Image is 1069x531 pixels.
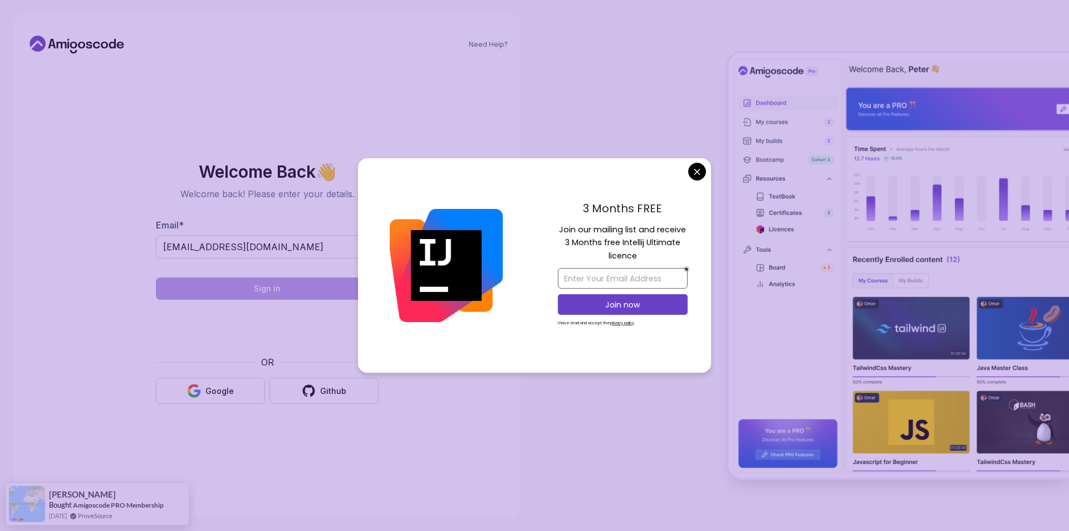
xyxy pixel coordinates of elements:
h2: Welcome Back [156,163,379,181]
a: ProveSource [78,511,112,520]
button: Github [269,378,379,404]
span: 👋 [316,163,336,181]
p: OR [261,355,274,369]
span: Bought [49,500,72,509]
a: Home link [27,36,127,53]
label: Email * [156,220,184,231]
a: Amigoscode PRO Membership [73,501,164,509]
div: Google [205,386,234,397]
p: Welcome back! Please enter your details. [156,187,379,201]
img: provesource social proof notification image [9,486,45,522]
input: Enter your email [156,235,379,259]
div: Sign in [254,283,281,294]
span: [PERSON_NAME] [49,490,116,499]
iframe: To enrich screen reader interactions, please activate Accessibility in Grammarly extension settings [183,306,351,349]
a: Need Help? [469,40,508,49]
img: Amigoscode Dashboard [728,53,1069,478]
span: [DATE] [49,511,67,520]
button: Sign in [156,277,379,300]
div: Github [320,386,346,397]
button: Google [156,378,265,404]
